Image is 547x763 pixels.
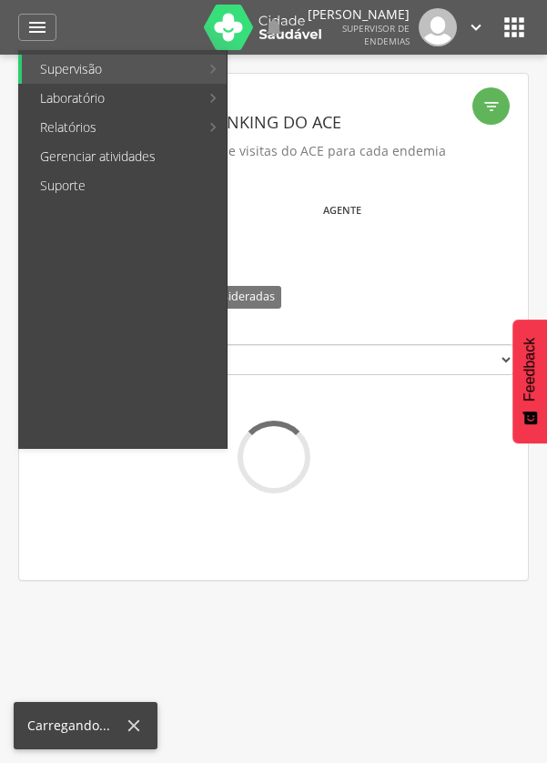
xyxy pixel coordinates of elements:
a: Relatórios [22,113,199,142]
a: Supervisão [22,55,199,84]
button: Feedback - Mostrar pesquisa [512,320,547,443]
a: Suporte [22,171,227,200]
a: Laboratório [22,84,199,113]
span: Feedback [522,338,538,402]
a: Gerenciar atividades [22,142,227,171]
